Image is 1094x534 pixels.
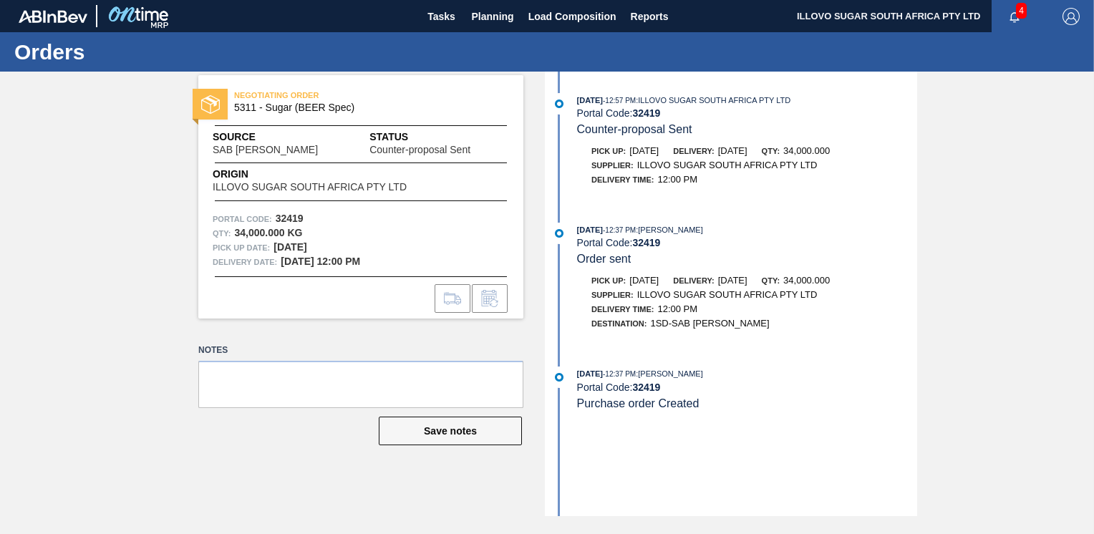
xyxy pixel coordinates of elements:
h1: Orders [14,44,268,60]
img: atual [555,99,563,108]
span: SAB [PERSON_NAME] [213,145,318,155]
div: Portal Code: [577,382,917,393]
img: atual [555,229,563,238]
span: : ILLOVO SUGAR SOUTH AFRICA PTY LTD [636,96,790,105]
span: - 12:37 PM [603,226,636,234]
span: Qty: [762,276,780,285]
span: [DATE] [577,225,603,234]
span: [DATE] [577,96,603,105]
span: [DATE] [629,145,659,156]
span: Destination: [591,319,647,328]
span: Pick up: [591,147,626,155]
span: [DATE] [718,275,747,286]
span: Supplier: [591,291,634,299]
span: Qty : [213,226,231,241]
strong: [DATE] 12:00 PM [281,256,360,267]
strong: 32419 [276,213,304,224]
span: Origin [213,167,442,182]
span: Pick up Date: [213,241,270,255]
strong: 32419 [632,382,660,393]
span: Pick up: [591,276,626,285]
div: Portal Code: [577,107,917,119]
img: atual [555,373,563,382]
span: - 12:37 PM [603,370,636,378]
strong: 32419 [632,107,660,119]
span: Planning [472,8,514,25]
span: 5311 - Sugar (BEER Spec) [234,102,494,113]
span: Tasks [426,8,458,25]
label: Notes [198,340,523,361]
span: Qty: [762,147,780,155]
span: Delivery: [673,147,714,155]
span: ILLOVO SUGAR SOUTH AFRICA PTY LTD [637,160,818,170]
span: [DATE] [718,145,747,156]
img: TNhmsLtSVTkK8tSr43FrP2fwEKptu5GPRR3wAAAABJRU5ErkJggg== [19,10,87,23]
span: - 12:57 PM [603,97,636,105]
span: Counter-proposal Sent [369,145,470,155]
strong: 32419 [632,237,660,248]
span: : [PERSON_NAME] [636,369,703,378]
span: Load Composition [528,8,616,25]
span: 34,000.000 [783,145,830,156]
span: 12:00 PM [657,174,697,185]
span: Purchase order Created [577,397,700,409]
span: Delivery Time : [591,305,654,314]
img: Logout [1062,8,1080,25]
span: 1SD-SAB [PERSON_NAME] [650,318,769,329]
span: Source [213,130,361,145]
span: Supplier: [591,161,634,170]
span: Delivery Time : [591,175,654,184]
span: Status [369,130,509,145]
strong: [DATE] [273,241,306,253]
span: Reports [631,8,669,25]
button: Notifications [992,6,1037,26]
strong: 34,000.000 KG [234,227,302,238]
div: Go to Load Composition [435,284,470,313]
button: Save notes [379,417,522,445]
span: Counter-proposal Sent [577,123,692,135]
span: [DATE] [577,369,603,378]
div: Inform order change [472,284,508,313]
span: ILLOVO SUGAR SOUTH AFRICA PTY LTD [213,182,407,193]
span: Delivery: [673,276,714,285]
img: status [201,95,220,114]
span: 4 [1016,3,1027,19]
span: [DATE] [629,275,659,286]
span: ILLOVO SUGAR SOUTH AFRICA PTY LTD [637,289,818,300]
span: Delivery Date: [213,255,277,269]
span: 12:00 PM [657,304,697,314]
span: Portal Code: [213,212,272,226]
span: 34,000.000 [783,275,830,286]
span: NEGOTIATING ORDER [234,88,435,102]
span: : [PERSON_NAME] [636,225,703,234]
div: Portal Code: [577,237,917,248]
span: Order sent [577,253,631,265]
